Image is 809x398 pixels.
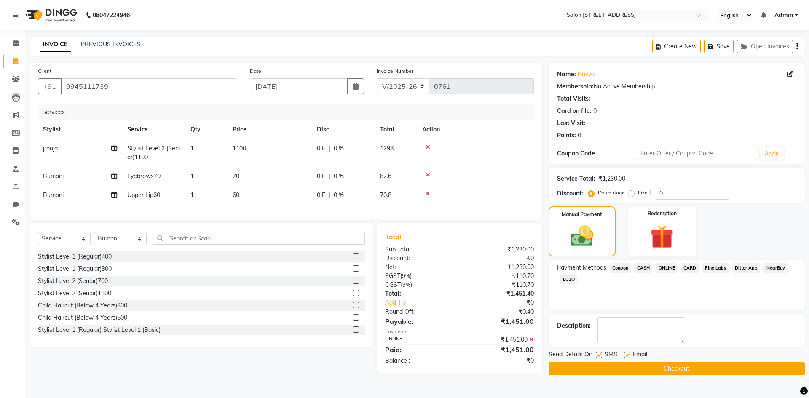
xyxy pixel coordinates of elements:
img: _gift.svg [643,222,681,251]
span: 0 F [317,191,325,200]
div: Round Off: [379,307,459,316]
div: Paid: [379,345,459,355]
div: ( ) [379,280,459,289]
label: Manual Payment [562,211,602,218]
span: 0 % [334,191,344,200]
div: ₹0 [459,356,540,365]
span: 0 % [334,172,344,181]
div: ₹1,451.00 [459,335,540,344]
div: 0 [593,107,597,115]
div: Discount: [379,254,459,263]
span: 60 [233,191,239,199]
a: Add Tip [379,298,473,307]
span: Dittor App [732,263,761,273]
div: Name: [557,70,576,79]
th: Price [228,120,312,139]
div: - [587,119,589,128]
th: Stylist [38,120,122,139]
span: CGST [385,281,401,288]
div: Services [39,104,540,120]
span: Send Details On [549,350,592,361]
label: Date [250,67,261,75]
b: 08047224946 [93,3,130,27]
div: ₹1,230.00 [599,174,625,183]
span: | [329,191,330,200]
div: Balance : [379,356,459,365]
button: Apply [760,147,784,160]
th: Total [375,120,417,139]
span: 0 F [317,144,325,153]
span: 1 [190,191,194,199]
span: Payment Methods [557,263,606,272]
label: Client [38,67,51,75]
span: Pine Labs [702,263,729,273]
div: ₹0 [473,298,540,307]
div: Payable: [379,316,459,326]
button: +91 [38,78,62,94]
div: ₹1,451.00 [459,316,540,326]
div: Card on file: [557,107,592,115]
span: Bumoni [43,172,64,180]
span: pooja [43,144,58,152]
div: ₹0.40 [459,307,540,316]
div: Child Haircut (Below 4 Years)500 [38,313,127,322]
span: | [329,172,330,181]
span: CARD [681,263,699,273]
button: Save [704,40,734,53]
span: Admin [774,11,793,20]
label: Percentage [598,189,625,196]
span: Bumoni [43,191,64,199]
span: Total [385,232,404,241]
div: Membership: [557,82,594,91]
span: 0 F [317,172,325,181]
div: Discount: [557,189,583,198]
span: Stylist Level 2 (Senior)1100 [127,144,180,161]
span: Upper Lip60 [127,191,160,199]
th: Service [122,120,185,139]
label: Redemption [648,210,677,217]
label: Fixed [638,189,651,196]
div: ₹1,230.00 [459,263,540,272]
div: Coupon Code [557,149,637,158]
a: PREVIOUS INVOICES [81,40,140,48]
input: Enter Offer / Coupon Code [637,147,756,160]
div: Points: [557,131,576,140]
div: Stylist Level 2 (Senior)1100 [38,289,111,298]
button: Create New [652,40,701,53]
div: Stylist Level 1 (Regular)800 [38,264,112,273]
div: Stylist Level 1 (Regular) Stylist Level 1 (Basic) [38,326,161,334]
div: Stylist Level 2 (Senior)700 [38,277,108,286]
a: INVOICE [40,37,71,52]
div: Payments [385,328,534,335]
div: ₹110.70 [459,280,540,289]
div: No Active Membership [557,82,796,91]
div: Sub Total: [379,245,459,254]
span: Eyebrows70 [127,172,161,180]
div: Service Total: [557,174,595,183]
div: ₹1,451.40 [459,289,540,298]
div: ₹0 [459,254,540,263]
div: Net: [379,263,459,272]
th: Disc [312,120,375,139]
span: 82.6 [380,172,391,180]
div: ( ) [379,272,459,280]
img: _cash.svg [564,223,600,249]
span: 70 [233,172,239,180]
th: Qty [185,120,228,139]
span: CASH [634,263,652,273]
span: 1 [190,172,194,180]
a: Navya [578,70,595,79]
div: Total: [379,289,459,298]
span: Email [633,350,647,361]
span: 9% [402,281,410,288]
div: ₹1,451.00 [459,345,540,355]
span: 9% [402,272,410,279]
span: LUZO [560,275,578,284]
th: Action [417,120,534,139]
span: ONLINE [656,263,678,273]
div: Last Visit: [557,119,585,128]
input: Search or Scan [153,232,365,245]
span: | [329,144,330,153]
div: ONLINE [379,335,459,344]
input: Search by Name/Mobile/Email/Code [61,78,237,94]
